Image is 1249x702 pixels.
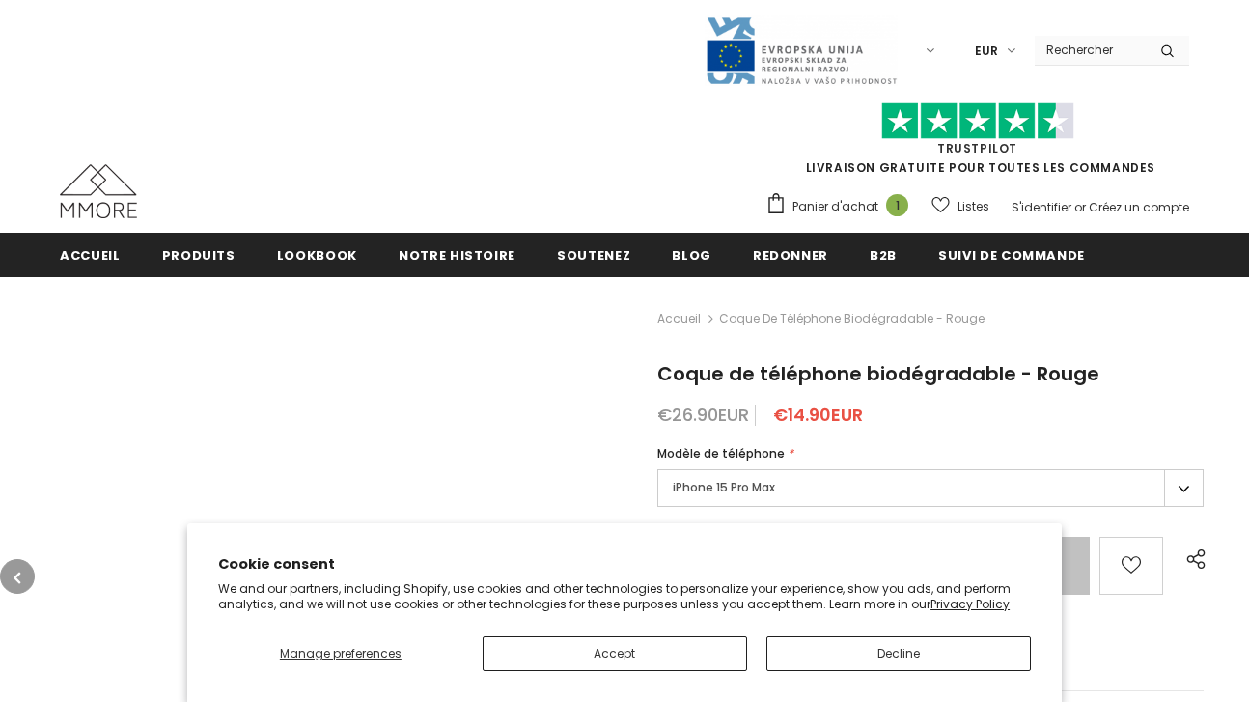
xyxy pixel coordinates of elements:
[773,403,863,427] span: €14.90EUR
[937,140,1017,156] a: TrustPilot
[765,111,1189,176] span: LIVRAISON GRATUITE POUR TOUTES LES COMMANDES
[931,189,989,223] a: Listes
[218,581,1031,611] p: We and our partners, including Shopify, use cookies and other technologies to personalize your ex...
[705,42,898,58] a: Javni Razpis
[399,246,515,265] span: Notre histoire
[886,194,908,216] span: 1
[657,403,749,427] span: €26.90EUR
[657,307,701,330] a: Accueil
[162,246,236,265] span: Produits
[1035,36,1146,64] input: Search Site
[870,246,897,265] span: B2B
[399,233,515,276] a: Notre histoire
[672,233,711,276] a: Blog
[766,636,1031,671] button: Decline
[162,233,236,276] a: Produits
[60,233,121,276] a: Accueil
[60,246,121,265] span: Accueil
[277,246,357,265] span: Lookbook
[280,645,402,661] span: Manage preferences
[938,246,1085,265] span: Suivi de commande
[870,233,897,276] a: B2B
[930,596,1010,612] a: Privacy Policy
[218,636,462,671] button: Manage preferences
[765,192,918,221] a: Panier d'achat 1
[753,246,828,265] span: Redonner
[792,197,878,216] span: Panier d'achat
[672,246,711,265] span: Blog
[60,164,137,218] img: Cas MMORE
[557,233,630,276] a: soutenez
[938,233,1085,276] a: Suivi de commande
[958,197,989,216] span: Listes
[657,360,1099,387] span: Coque de téléphone biodégradable - Rouge
[881,102,1074,140] img: Faites confiance aux étoiles pilotes
[705,15,898,86] img: Javni Razpis
[1089,199,1189,215] a: Créez un compte
[1074,199,1086,215] span: or
[657,469,1204,507] label: iPhone 15 Pro Max
[657,445,785,462] span: Modèle de téléphone
[753,233,828,276] a: Redonner
[719,307,985,330] span: Coque de téléphone biodégradable - Rouge
[975,42,998,61] span: EUR
[277,233,357,276] a: Lookbook
[483,636,747,671] button: Accept
[1012,199,1071,215] a: S'identifier
[557,246,630,265] span: soutenez
[218,554,1031,575] h2: Cookie consent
